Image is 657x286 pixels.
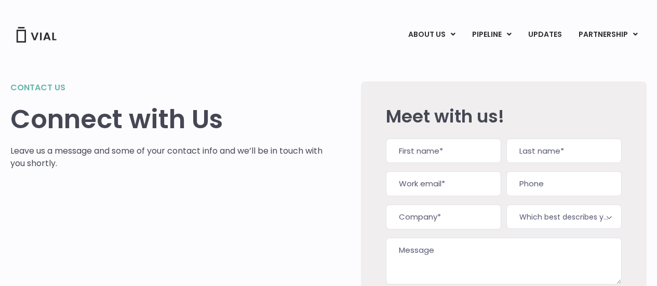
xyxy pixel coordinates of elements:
a: PARTNERSHIPMenu Toggle [570,26,646,44]
input: Work email* [386,171,501,196]
img: Vial Logo [16,27,57,43]
input: First name* [386,139,501,164]
a: UPDATES [520,26,570,44]
h1: Connect with Us [10,104,330,134]
h2: Meet with us! [386,106,622,126]
a: PIPELINEMenu Toggle [464,26,519,44]
h2: Contact us [10,81,330,94]
span: Which best describes you?* [506,205,622,229]
input: Last name* [506,139,622,164]
input: Phone [506,171,622,196]
a: ABOUT USMenu Toggle [400,26,463,44]
input: Company* [386,205,501,229]
p: Leave us a message and some of your contact info and we’ll be in touch with you shortly. [10,145,330,170]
